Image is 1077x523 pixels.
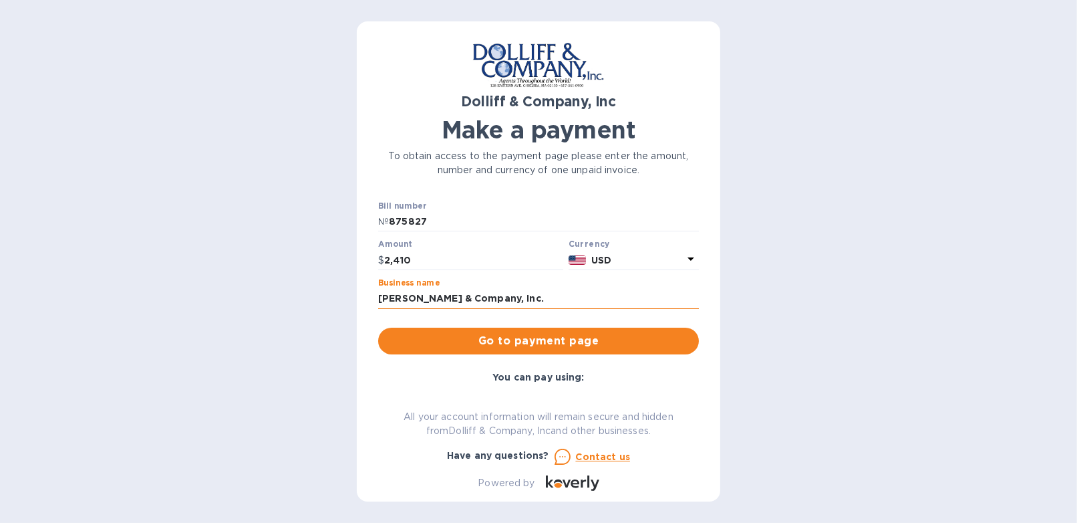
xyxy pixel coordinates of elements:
[378,279,440,287] label: Business name
[478,476,534,490] p: Powered by
[389,212,699,232] input: Enter bill number
[378,289,699,309] input: Enter business name
[378,202,426,210] label: Bill number
[378,116,699,144] h1: Make a payment
[378,410,699,438] p: All your account information will remain secure and hidden from Dolliff & Company, Inc and other ...
[378,215,389,229] p: №
[389,333,688,349] span: Go to payment page
[384,250,563,270] input: 0.00
[378,241,412,249] label: Amount
[378,149,699,177] p: To obtain access to the payment page please enter the amount, number and currency of one unpaid i...
[378,253,384,268] p: $
[461,93,616,110] b: Dolliff & Company, Inc
[378,328,699,354] button: Go to payment page
[591,255,611,266] b: USD
[492,372,584,383] b: You can pay using:
[569,255,587,265] img: USD
[569,239,610,249] b: Currency
[447,450,549,461] b: Have any questions?
[576,451,631,462] u: Contact us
